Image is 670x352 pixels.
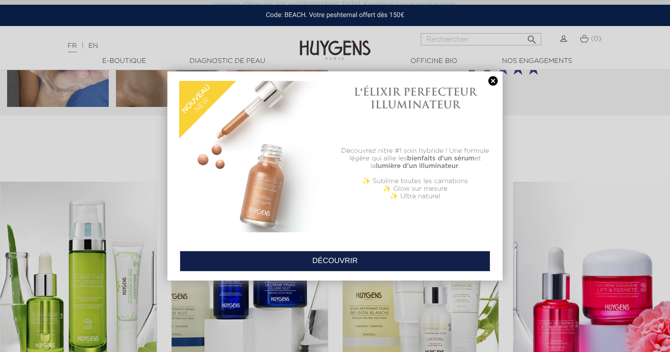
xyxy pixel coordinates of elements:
p: ✨ Glow sur mesure [340,185,491,193]
b: bienfaits d'un sérum [407,155,475,162]
p: ✨ Sublime toutes les carnations [340,177,491,185]
a: DÉCOUVRIR [180,251,490,272]
b: lumière d'un illuminateur [376,163,459,169]
p: Découvrez nitre #1 soin hybride ! Une formule légère qui allie les et la . [340,147,491,170]
h1: L'ÉLIXIR PERFECTEUR ILLUMINATEUR [340,86,491,111]
p: ✨ Ultra naturel [340,193,491,200]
